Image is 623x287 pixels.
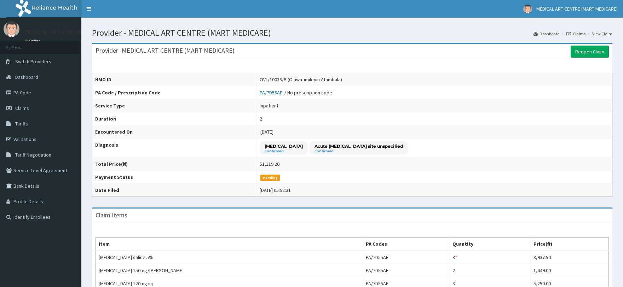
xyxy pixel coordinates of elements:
span: Pending [260,175,280,181]
div: [DATE] 05:52:31 [260,187,291,194]
img: User Image [4,21,19,37]
th: PA Code / Prescription Code [92,86,257,99]
th: Service Type [92,99,257,112]
p: MEDICAL ART CENTRE (MART MEDICARE) [25,29,133,35]
a: Reopen Claim [571,46,609,58]
a: Dashboard [533,31,560,37]
th: Item [96,238,363,251]
span: Tariffs [15,121,28,127]
th: Total Price(₦) [92,158,257,171]
td: 3,937.50 [531,251,609,264]
td: [MEDICAL_DATA] saline 5% [96,251,363,264]
th: Encountered On [92,125,257,139]
th: Duration [92,112,257,125]
small: confirmed [265,150,303,153]
th: PA Codes [363,238,450,251]
td: PA/7D55AF [363,251,450,264]
th: Date Filed [92,184,257,197]
th: Price(₦) [531,238,609,251]
p: [MEDICAL_DATA] [265,143,303,149]
a: Online [25,39,42,43]
td: PA/7D55AF [363,264,450,277]
div: 51,119.20 [260,160,279,168]
p: Acute [MEDICAL_DATA] site unspecified [315,143,403,149]
span: Tariff Negotiation [15,152,51,158]
small: confirmed [315,150,403,153]
a: Claims [566,31,585,37]
span: Dashboard [15,74,38,80]
span: Claims [15,105,29,111]
h3: Claim Items [96,212,127,218]
span: Switch Providers [15,58,51,65]
h1: Provider - MEDICAL ART CENTRE (MART MEDICARE) [92,28,612,37]
a: PA/7D55AF [260,89,284,96]
td: [MEDICAL_DATA] 150mg/[PERSON_NAME] [96,264,363,277]
th: HMO ID [92,73,257,86]
div: 2 [260,115,262,122]
a: View Claim [592,31,612,37]
td: 2 [449,264,531,277]
div: OVL/10038/B (Oluwatimileyin Atambala) [260,76,342,83]
th: Diagnosis [92,139,257,158]
span: MEDICAL ART CENTRE (MART MEDICARE) [536,6,618,12]
img: User Image [523,5,532,13]
div: / No prescription code [260,89,332,96]
h3: Provider - MEDICAL ART CENTRE (MART MEDICARE) [96,47,235,54]
div: Inpatient [260,102,278,109]
td: 3 [449,251,531,264]
span: [DATE] [260,129,273,135]
th: Payment Status [92,171,257,184]
th: Quantity [449,238,531,251]
td: 1,449.00 [531,264,609,277]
